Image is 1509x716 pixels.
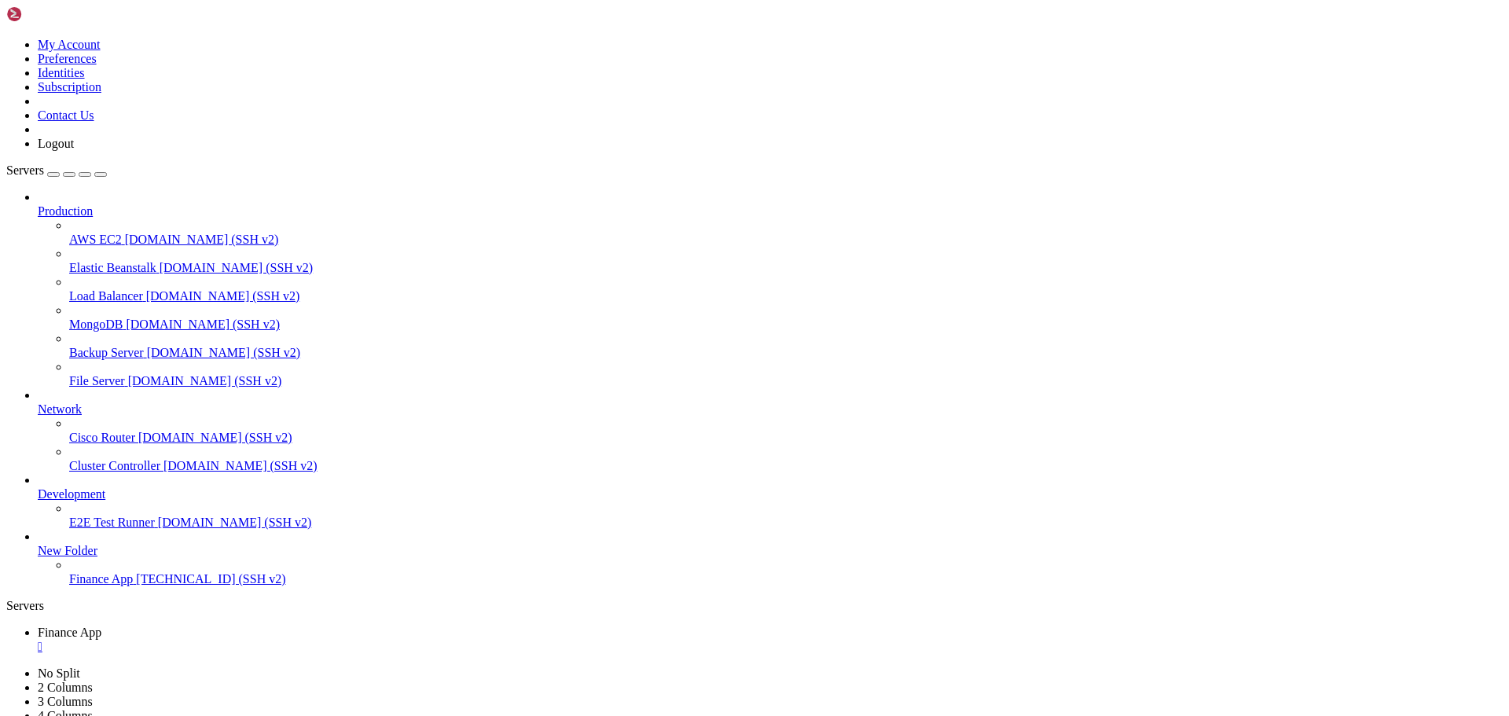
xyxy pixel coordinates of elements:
[6,33,1305,46] x-row: * Management: [URL][DOMAIN_NAME]
[69,275,1503,303] li: Load Balancer [DOMAIN_NAME] (SSH v2)
[6,527,1305,541] x-row: main.py | 14
[38,695,93,708] a: 3 Columns
[38,666,80,680] a: No Split
[6,567,1305,581] x-row: [sudo] password for chadm:
[6,100,1305,113] x-row: System load: 0.0 Processes: 200
[38,473,1503,530] li: Development
[38,108,94,122] a: Contact Us
[38,190,1503,388] li: Production
[38,544,97,557] span: New Folder
[38,52,97,65] a: Preferences
[189,581,333,593] span: /home/ubuntu/financeapp
[69,572,1503,586] a: Finance App [TECHNICAL_ID] (SSH v2)
[6,581,1305,594] x-row: : $ sudo systemctl restart nginx
[69,233,1503,247] a: AWS EC2 [DOMAIN_NAME] (SSH v2)
[38,626,1503,654] a: Finance App
[6,514,1305,527] x-row: Fast-forward
[6,474,1305,487] x-row: * branch master -> FETCH_HEAD
[136,572,285,586] span: [TECHNICAL_ID] (SSH v2)
[6,541,1305,554] x-row: 1 file changed, 14 insertions(+)
[6,367,1305,380] x-row: : $ cd /home/ubuntu/financeapp
[364,594,370,608] div: (54, 44)
[69,346,144,359] span: Backup Server
[6,487,1305,501] x-row: 48a4d72d..60bc5c4a master -> origin/master
[6,380,1305,394] x-row: : $ git pull origin master
[6,163,44,177] span: Servers
[69,318,1503,332] a: MongoDB [DOMAIN_NAME] (SSH v2)
[38,640,1503,654] a: 
[69,289,143,303] span: Load Balancer
[6,554,182,567] span: chadm@instance-20250808-1405
[6,233,1305,247] x-row: Expanded Security Maintenance for Applications is not enabled.
[6,314,1305,327] x-row: See [URL][DOMAIN_NAME] or run: sudo pro status
[69,516,155,529] span: E2E Test Runner
[6,599,1503,613] div: Servers
[69,431,135,444] span: Cisco Router
[6,300,1305,314] x-row: Enable ESM Apps to receive additional future security updates.
[6,207,1305,220] x-row: [URL][DOMAIN_NAME]
[6,167,1305,180] x-row: * Strictly confined Kubernetes makes edge and IoT secure. Learn how MicroK8s
[6,6,97,22] img: Shellngn
[6,447,1305,461] x-row: Unpacking objects: 100% (3/3), 341 bytes | 341.00 KiB/s, done.
[6,113,1305,127] x-row: Usage of /: 13.6% of 44.07GB Users logged in: 1
[6,73,1305,86] x-row: System information as of [DATE]
[163,459,318,472] span: [DOMAIN_NAME] (SSH v2)
[69,289,1503,303] a: Load Balancer [DOMAIN_NAME] (SSH v2)
[69,247,1503,275] li: Elastic Beanstalk [DOMAIN_NAME] (SSH v2)
[6,274,1305,287] x-row: To see these additional updates run: apt list --upgradable
[38,544,1503,558] a: New Folder
[125,233,279,246] span: [DOMAIN_NAME] (SSH v2)
[82,527,170,540] span: ++++++++++++++
[6,420,1305,434] x-row: remote: Compressing objects: 100% (1/1), done.
[38,80,101,94] a: Subscription
[6,594,182,607] span: chadm@instance-20250808-1405
[6,127,1305,140] x-row: Memory usage: 12% IPv4 address for enp0s6: [TECHNICAL_ID]
[38,66,85,79] a: Identities
[69,261,1503,275] a: Elastic Beanstalk [DOMAIN_NAME] (SSH v2)
[69,459,1503,473] a: Cluster Controller [DOMAIN_NAME] (SSH v2)
[158,516,312,529] span: [DOMAIN_NAME] (SSH v2)
[146,289,300,303] span: [DOMAIN_NAME] (SSH v2)
[6,140,1305,153] x-row: Swap usage: 0%
[38,38,101,51] a: My Account
[6,163,107,177] a: Servers
[38,204,1503,218] a: Production
[69,261,156,274] span: Elastic Beanstalk
[189,594,333,607] span: /home/ubuntu/financeapp
[6,20,1305,33] x-row: * Documentation: [URL][DOMAIN_NAME]
[69,501,1503,530] li: E2E Test Runner [DOMAIN_NAME] (SSH v2)
[38,204,93,218] span: Production
[6,501,1305,514] x-row: Updating 48a4d72d..60bc5c4a
[69,360,1503,388] li: File Server [DOMAIN_NAME] (SSH v2)
[69,516,1503,530] a: E2E Test Runner [DOMAIN_NAME] (SSH v2)
[69,445,1503,473] li: Cluster Controller [DOMAIN_NAME] (SSH v2)
[128,374,282,387] span: [DOMAIN_NAME] (SSH v2)
[189,380,333,393] span: /home/ubuntu/financeapp
[189,554,333,567] span: /home/ubuntu/financeapp
[69,417,1503,445] li: Cisco Router [DOMAIN_NAME] (SSH v2)
[69,459,160,472] span: Cluster Controller
[69,332,1503,360] li: Backup Server [DOMAIN_NAME] (SSH v2)
[6,554,1305,567] x-row: : $ sudo systemctl restart financeapp
[6,260,1305,274] x-row: 9 updates can be applied immediately.
[6,46,1305,60] x-row: * Support: [URL][DOMAIN_NAME]
[38,388,1503,473] li: Network
[160,261,314,274] span: [DOMAIN_NAME] (SSH v2)
[6,367,182,380] span: chadm@instance-20250808-1405
[69,374,1503,388] a: File Server [DOMAIN_NAME] (SSH v2)
[69,218,1503,247] li: AWS EC2 [DOMAIN_NAME] (SSH v2)
[138,431,292,444] span: [DOMAIN_NAME] (SSH v2)
[6,434,1305,447] x-row: remote: Total 3 (delta 2), reused 3 (delta 2), pack-reused 0 (from 0)
[6,354,1305,367] x-row: Last login: [DATE] from [TECHNICAL_ID]
[6,461,1305,474] x-row: From [DOMAIN_NAME]:Chadis16/finance-app
[69,374,125,387] span: File Server
[69,572,133,586] span: Finance App
[6,581,182,593] span: chadm@instance-20250808-1405
[38,530,1503,586] li: New Folder
[38,626,101,639] span: Finance App
[38,402,1503,417] a: Network
[38,487,105,501] span: Development
[69,303,1503,332] li: MongoDB [DOMAIN_NAME] (SSH v2)
[6,594,1305,608] x-row: : $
